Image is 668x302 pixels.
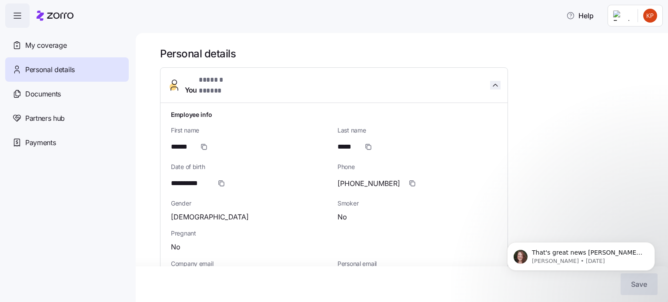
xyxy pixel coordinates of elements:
[25,64,75,75] span: Personal details
[5,33,129,57] a: My coverage
[559,7,601,24] button: Help
[171,212,249,222] span: [DEMOGRAPHIC_DATA]
[337,178,400,189] span: [PHONE_NUMBER]
[185,75,244,96] span: You
[5,130,129,155] a: Payments
[171,229,497,238] span: Pregnant
[160,47,656,60] h1: Personal details
[171,126,331,135] span: First name
[337,126,497,135] span: Last name
[494,224,668,298] iframe: Intercom notifications message
[337,199,497,208] span: Smoker
[25,40,67,51] span: My coverage
[25,89,61,100] span: Documents
[337,212,347,222] span: No
[38,33,150,41] p: Message from Lerone, sent 39w ago
[171,242,180,252] span: No
[171,110,497,119] h1: Employee info
[613,10,631,21] img: Employer logo
[337,163,497,171] span: Phone
[643,9,657,23] img: 73f8ffb8b1da1085b57e39d0b6ce4b98
[25,137,56,148] span: Payments
[38,25,148,75] span: That's great news [PERSON_NAME]! We're happy to hear this was all resolved and thank you for your...
[566,10,594,21] span: Help
[5,106,129,130] a: Partners hub
[5,57,129,82] a: Personal details
[25,113,65,124] span: Partners hub
[5,82,129,106] a: Documents
[171,259,331,268] span: Company email
[337,259,497,268] span: Personal email
[171,163,331,171] span: Date of birth
[171,199,331,208] span: Gender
